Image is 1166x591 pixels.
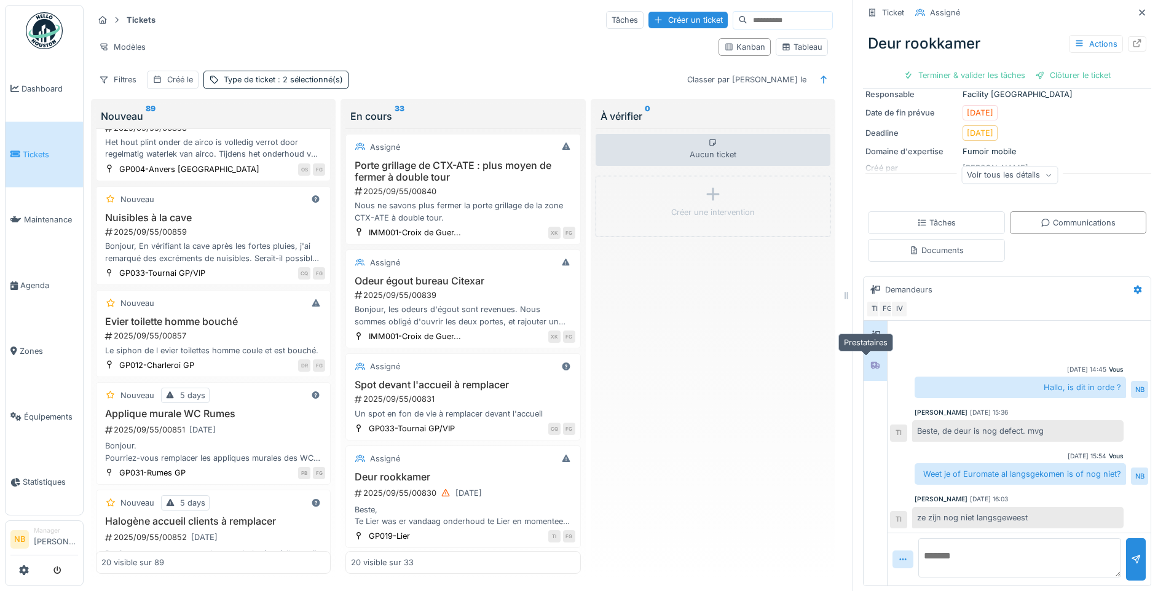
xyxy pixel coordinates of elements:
div: Assigné [370,453,400,464]
h3: Nuisibles à la cave [101,212,325,224]
div: CQ [548,423,561,435]
div: DR [298,359,310,372]
div: 2025/09/55/00840 [353,186,575,197]
div: IV [891,300,908,318]
div: XK [548,227,561,239]
div: TI [890,425,907,442]
div: GP033-Tournai GP/VIP [119,267,205,279]
h3: Evier toilette homme bouché [101,316,325,327]
li: [PERSON_NAME] [34,526,78,552]
div: 2025/09/55/00839 [353,289,575,301]
div: [DATE] 15:54 [1068,452,1106,461]
div: GP033-Tournai GP/VIP [369,423,455,434]
div: Classer par [PERSON_NAME] le [682,71,812,88]
div: TI [866,300,883,318]
div: Bonjour. Pourriez-vous remplacer les appliques murales des WC hommes. Elles sont toutes abîmées d... [101,440,325,463]
div: Date de fin prévue [865,107,958,119]
div: Bonjour, les odeurs d'égout sont revenues. Nous sommes obligé d'ouvrir les deux portes, et rajout... [351,303,575,327]
span: : 2 sélectionné(s) [275,75,343,84]
div: Modèles [93,38,151,56]
span: Statistiques [23,476,78,488]
div: Vous [1109,365,1124,374]
div: FG [563,227,575,239]
div: Facility [GEOGRAPHIC_DATA] [865,88,1149,100]
a: Maintenance [6,187,83,253]
div: [DATE] [189,424,216,436]
div: 2025/09/55/00831 [353,393,575,405]
div: Bonjour, pouvez-vous remplacer un halogène à l'accueil clients. [101,548,325,571]
div: [DATE] [967,107,993,119]
div: Voir tous les détails [961,166,1058,184]
div: 2025/09/55/00830 [353,485,575,501]
div: TI [548,530,561,542]
div: [DATE] [967,127,993,139]
div: GP004-Anvers [GEOGRAPHIC_DATA] [119,163,259,175]
div: Nouveau [120,297,154,309]
div: Communications [1041,217,1116,229]
div: Vous [1109,452,1124,461]
span: Agenda [20,280,78,291]
div: IMM001-Croix de Guer... [369,331,461,342]
a: Tickets [6,122,83,187]
div: Assigné [370,361,400,372]
div: Assigné [930,7,960,18]
div: 5 days [180,497,205,509]
div: À vérifier [601,109,825,123]
div: Terminer & valider les tâches [899,67,1030,84]
div: FG [563,423,575,435]
div: IMM001-Croix de Guer... [369,227,461,238]
div: ze zijn nog niet langsgeweest [912,507,1124,528]
a: Équipements [6,384,83,450]
div: Actions [1069,35,1123,53]
span: Maintenance [24,214,78,225]
h3: Deur rookkamer [351,471,575,483]
div: Weet je of Euromate al langsgekomen is of nog niet? [915,463,1126,485]
div: [DATE] 16:03 [970,495,1008,504]
div: Kanban [724,41,765,53]
img: Badge_color-CXgf-gQk.svg [26,12,63,49]
a: Agenda [6,252,83,318]
div: Fumoir mobile [865,146,1149,157]
div: [DATE] [191,531,218,543]
div: En cours [350,109,575,123]
div: Un spot en fon de vie à remplacer devant l'accueil [351,408,575,420]
div: 2025/09/55/00851 [104,422,325,437]
h3: Halogène accueil clients à remplacer [101,515,325,527]
div: Responsable [865,88,958,100]
h3: Applique murale WC Rumes [101,408,325,420]
div: [PERSON_NAME] [915,408,967,417]
h3: Spot devant l'accueil à remplacer [351,379,575,391]
div: NB [1131,381,1148,398]
div: NB [1131,468,1148,485]
div: Demandeurs [885,284,932,295]
div: Deur rookkamer [863,28,1151,60]
div: Créer une intervention [671,206,755,218]
div: FG [313,267,325,280]
div: Bonjour, En vérifiant la cave après les fortes pluies, j'ai remarqué des excréments de nuisibles.... [101,240,325,264]
div: 20 visible sur 33 [351,557,414,569]
div: CQ [298,267,310,280]
a: Zones [6,318,83,384]
div: Clôturer le ticket [1030,67,1116,84]
div: GP031-Rumes GP [119,467,186,479]
div: Assigné [370,257,400,268]
div: Nouveau [120,389,154,401]
li: NB [10,530,29,549]
strong: Tickets [122,14,160,26]
div: Le siphon de l evier toilettes homme coule et est bouché. [101,345,325,356]
div: GP019-Lier [369,530,410,542]
div: Créer un ticket [648,12,728,28]
a: Dashboard [6,56,83,122]
div: FG [563,331,575,343]
div: OS [298,163,310,176]
div: Hallo, is dit in orde ? [915,377,1126,398]
div: Beste, de deur is nog defect. mvg [912,420,1124,442]
div: 5 days [180,389,205,401]
div: Het hout plint onder de airco is volledig verrot door regelmatig waterlek van airco. Tijdens het ... [101,136,325,160]
h3: Porte grillage de CTX-ATE : plus moyen de fermer à double tour [351,160,575,183]
div: [PERSON_NAME] [915,495,967,504]
div: [DATE] 14:45 [1067,365,1106,374]
div: Tableau [781,41,822,53]
div: FG [313,359,325,372]
div: Ticket [882,7,904,18]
